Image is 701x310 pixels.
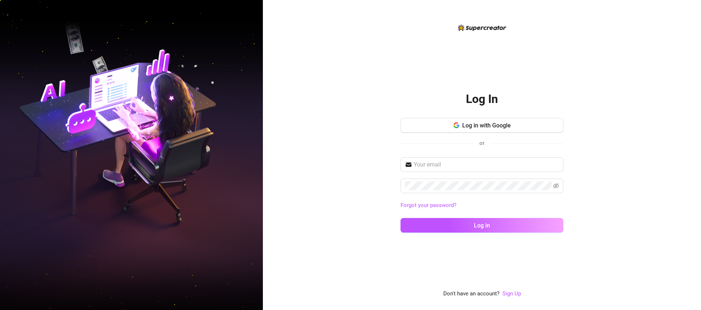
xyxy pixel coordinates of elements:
a: Forgot your password? [401,202,456,208]
img: logo-BBDzfeDw.svg [458,24,506,31]
span: Log in [474,222,490,229]
button: Log in with Google [401,118,563,133]
span: Log in with Google [462,122,511,129]
span: eye-invisible [553,183,559,189]
button: Log in [401,218,563,233]
a: Sign Up [502,290,521,298]
a: Forgot your password? [401,201,563,210]
span: Don't have an account? [443,290,499,298]
input: Your email [414,160,559,169]
a: Sign Up [502,290,521,297]
span: or [479,140,484,146]
h2: Log In [466,92,498,107]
